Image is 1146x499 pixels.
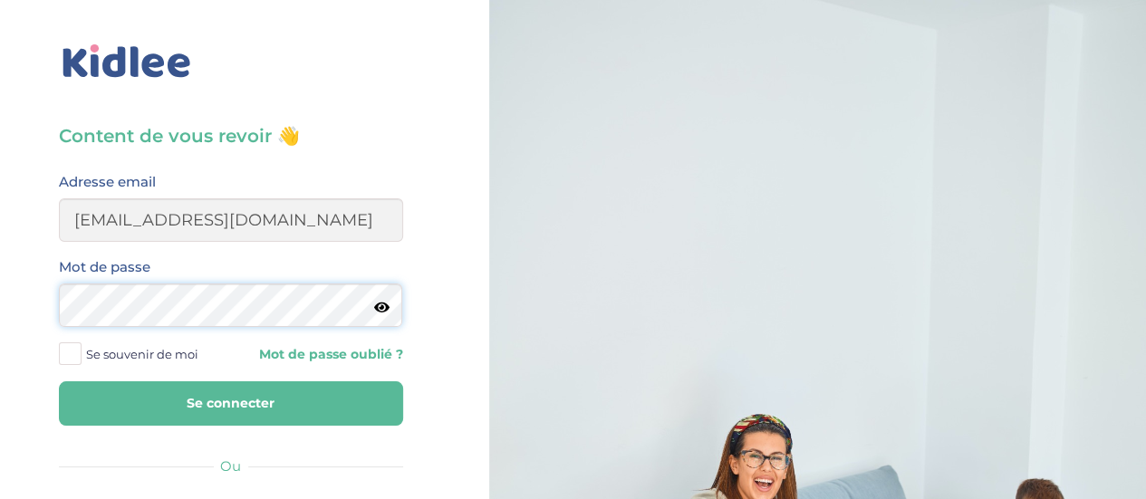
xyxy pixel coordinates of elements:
img: logo_kidlee_bleu [59,41,195,82]
span: Ou [220,457,241,475]
span: Se souvenir de moi [86,342,198,366]
h3: Content de vous revoir 👋 [59,123,403,149]
button: Se connecter [59,381,403,426]
label: Mot de passe [59,255,150,279]
label: Adresse email [59,170,156,194]
a: Mot de passe oublié ? [245,346,403,363]
input: Email [59,198,403,242]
